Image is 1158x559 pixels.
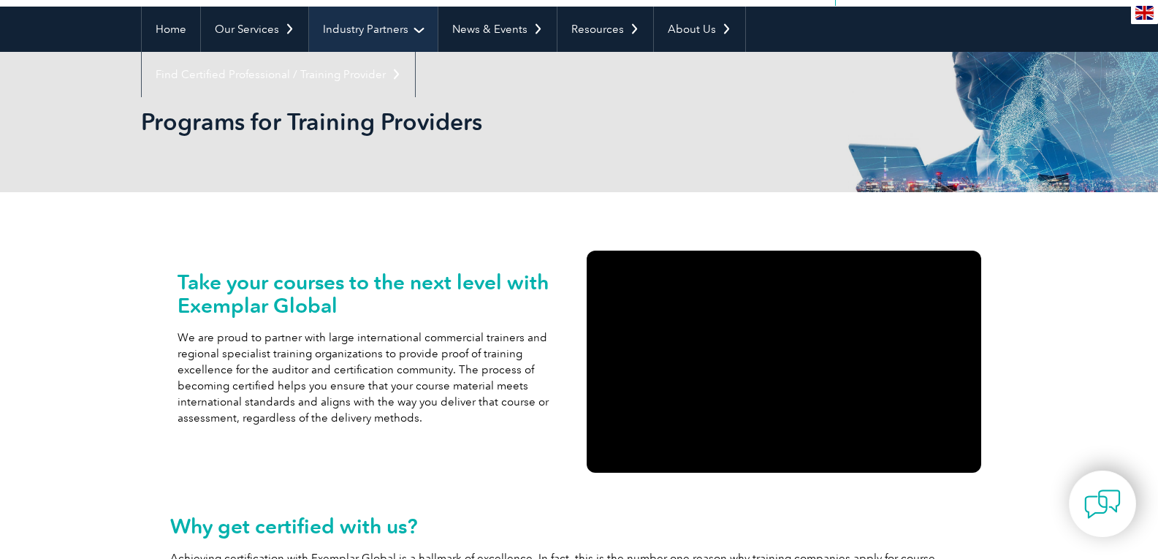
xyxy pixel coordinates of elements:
p: We are proud to partner with large international commercial trainers and regional specialist trai... [178,330,572,426]
h2: Programs for Training Providers [141,110,755,134]
a: Industry Partners [309,7,438,52]
h2: Why get certified with us? [170,514,989,538]
a: Our Services [201,7,308,52]
a: Find Certified Professional / Training Provider [142,52,415,97]
a: About Us [654,7,745,52]
img: en [1135,6,1154,20]
a: Resources [557,7,653,52]
a: Home [142,7,200,52]
img: contact-chat.png [1084,486,1121,522]
h2: Take your courses to the next level with Exemplar Global [178,270,572,317]
a: News & Events [438,7,557,52]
